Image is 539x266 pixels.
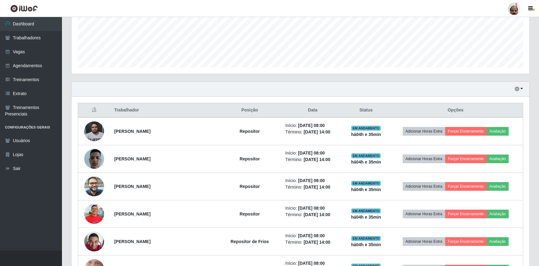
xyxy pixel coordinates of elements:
[304,212,330,217] time: [DATE] 14:00
[403,182,445,191] button: Adicionar Horas Extra
[285,211,340,218] li: Término:
[445,127,487,136] button: Forçar Encerramento
[298,233,325,238] time: [DATE] 08:00
[304,157,330,162] time: [DATE] 14:00
[351,132,381,137] strong: há 04 h e 35 min
[298,206,325,211] time: [DATE] 08:00
[298,123,325,128] time: [DATE] 08:00
[298,261,325,266] time: [DATE] 08:00
[84,201,104,227] img: 1757774886821.jpeg
[351,242,381,247] strong: há 04 h e 35 min
[298,150,325,155] time: [DATE] 08:00
[403,155,445,163] button: Adicionar Horas Extra
[351,236,381,241] span: EM ANDAMENTO
[239,184,260,189] strong: Repositor
[285,205,340,211] li: Início:
[351,187,381,192] strong: há 04 h e 35 min
[351,153,381,158] span: EM ANDAMENTO
[10,5,38,12] img: CoreUI Logo
[114,239,151,244] strong: [PERSON_NAME]
[403,210,445,218] button: Adicionar Horas Extra
[239,156,260,161] strong: Repositor
[218,103,282,118] th: Posição
[239,129,260,134] strong: Repositor
[84,228,104,255] img: 1650455423616.jpeg
[351,126,381,131] span: EM ANDAMENTO
[445,210,487,218] button: Forçar Encerramento
[445,237,487,246] button: Forçar Encerramento
[285,177,340,184] li: Início:
[351,181,381,186] span: EM ANDAMENTO
[351,159,381,164] strong: há 04 h e 35 min
[84,147,104,171] img: 1744377208057.jpeg
[114,129,151,134] strong: [PERSON_NAME]
[84,118,104,144] img: 1718553093069.jpeg
[403,127,445,136] button: Adicionar Horas Extra
[282,103,344,118] th: Data
[304,129,330,134] time: [DATE] 14:00
[304,240,330,245] time: [DATE] 14:00
[403,237,445,246] button: Adicionar Horas Extra
[344,103,388,118] th: Status
[239,211,260,216] strong: Repositor
[298,178,325,183] time: [DATE] 08:00
[351,208,381,213] span: EM ANDAMENTO
[487,237,509,246] button: Avaliação
[114,211,151,216] strong: [PERSON_NAME]
[487,127,509,136] button: Avaliação
[230,239,269,244] strong: Repositor de Frios
[84,173,104,199] img: 1755090695387.jpeg
[285,233,340,239] li: Início:
[111,103,218,118] th: Trabalhador
[114,184,151,189] strong: [PERSON_NAME]
[285,150,340,156] li: Início:
[487,182,509,191] button: Avaliação
[487,210,509,218] button: Avaliação
[351,215,381,220] strong: há 04 h e 35 min
[285,239,340,246] li: Término:
[285,129,340,135] li: Término:
[445,182,487,191] button: Forçar Encerramento
[285,184,340,190] li: Término:
[487,155,509,163] button: Avaliação
[285,122,340,129] li: Início:
[388,103,523,118] th: Opções
[114,156,151,161] strong: [PERSON_NAME]
[304,185,330,190] time: [DATE] 14:00
[285,156,340,163] li: Término:
[445,155,487,163] button: Forçar Encerramento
